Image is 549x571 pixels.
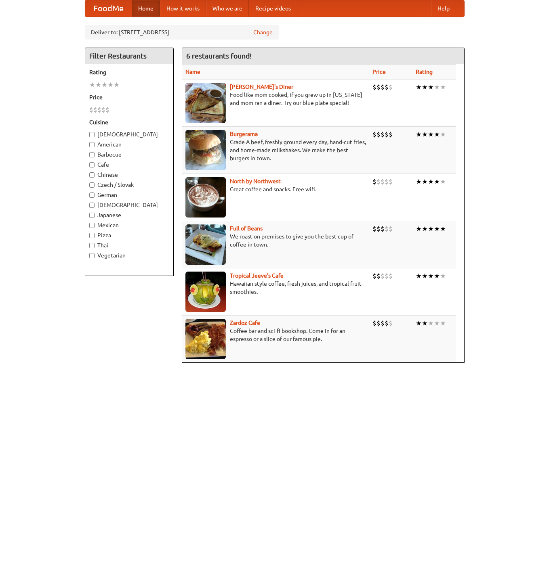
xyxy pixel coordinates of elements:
[428,130,434,139] li: ★
[372,83,377,92] li: $
[89,191,169,199] label: German
[185,138,366,162] p: Grade A beef, freshly ground every day, hand-cut fries, and home-made milkshakes. We make the bes...
[422,224,428,233] li: ★
[381,272,385,280] li: $
[160,0,206,17] a: How it works
[385,224,389,233] li: $
[185,280,366,296] p: Hawaiian style coffee, fresh juices, and tropical fruit smoothies.
[385,272,389,280] li: $
[132,0,160,17] a: Home
[372,69,386,75] a: Price
[89,172,95,178] input: Chinese
[85,0,132,17] a: FoodMe
[89,162,95,167] input: Cafe
[185,232,366,249] p: We roast on premises to give you the best cup of coffee in town.
[416,69,433,75] a: Rating
[89,132,95,137] input: [DEMOGRAPHIC_DATA]
[253,28,273,36] a: Change
[428,272,434,280] li: ★
[185,130,226,170] img: burgerama.jpg
[428,83,434,92] li: ★
[416,224,422,233] li: ★
[89,192,95,198] input: German
[434,272,440,280] li: ★
[89,253,95,258] input: Vegetarian
[89,171,169,179] label: Chinese
[422,177,428,186] li: ★
[377,130,381,139] li: $
[89,211,169,219] label: Japanese
[185,69,200,75] a: Name
[389,83,393,92] li: $
[434,177,440,186] li: ★
[372,177,377,186] li: $
[185,319,226,359] img: zardoz.jpg
[89,80,95,89] li: ★
[434,130,440,139] li: ★
[89,140,169,149] label: American
[89,221,169,229] label: Mexican
[440,272,446,280] li: ★
[440,177,446,186] li: ★
[230,272,284,279] a: Tropical Jeeve's Cafe
[428,177,434,186] li: ★
[416,130,422,139] li: ★
[105,105,109,114] li: $
[185,272,226,312] img: jeeves.jpg
[422,319,428,328] li: ★
[389,130,393,139] li: $
[230,225,263,232] a: Full of Beans
[434,319,440,328] li: ★
[89,142,95,147] input: American
[389,177,393,186] li: $
[372,319,377,328] li: $
[89,161,169,169] label: Cafe
[372,272,377,280] li: $
[206,0,249,17] a: Who we are
[89,203,95,208] input: [DEMOGRAPHIC_DATA]
[381,130,385,139] li: $
[89,243,95,248] input: Thai
[385,177,389,186] li: $
[89,152,95,157] input: Barbecue
[389,272,393,280] li: $
[372,130,377,139] li: $
[381,224,385,233] li: $
[230,131,258,137] a: Burgerama
[428,224,434,233] li: ★
[434,83,440,92] li: ★
[89,181,169,189] label: Czech / Slovak
[434,224,440,233] li: ★
[185,83,226,123] img: sallys.jpg
[101,80,107,89] li: ★
[89,68,169,76] h5: Rating
[381,177,385,186] li: $
[416,83,422,92] li: ★
[377,224,381,233] li: $
[89,93,169,101] h5: Price
[389,319,393,328] li: $
[85,48,173,64] h4: Filter Restaurants
[89,213,95,218] input: Japanese
[185,327,366,343] p: Coffee bar and sci-fi bookshop. Come in for an espresso or a slice of our famous pie.
[422,83,428,92] li: ★
[377,319,381,328] li: $
[385,130,389,139] li: $
[230,84,293,90] a: [PERSON_NAME]'s Diner
[377,272,381,280] li: $
[230,178,281,184] a: North by Northwest
[377,83,381,92] li: $
[416,177,422,186] li: ★
[416,319,422,328] li: ★
[230,320,260,326] a: Zardoz Cafe
[422,130,428,139] li: ★
[89,231,169,239] label: Pizza
[381,83,385,92] li: $
[377,177,381,186] li: $
[249,0,297,17] a: Recipe videos
[85,25,279,40] div: Deliver to: [STREET_ADDRESS]
[186,52,252,60] ng-pluralize: 6 restaurants found!
[89,251,169,259] label: Vegetarian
